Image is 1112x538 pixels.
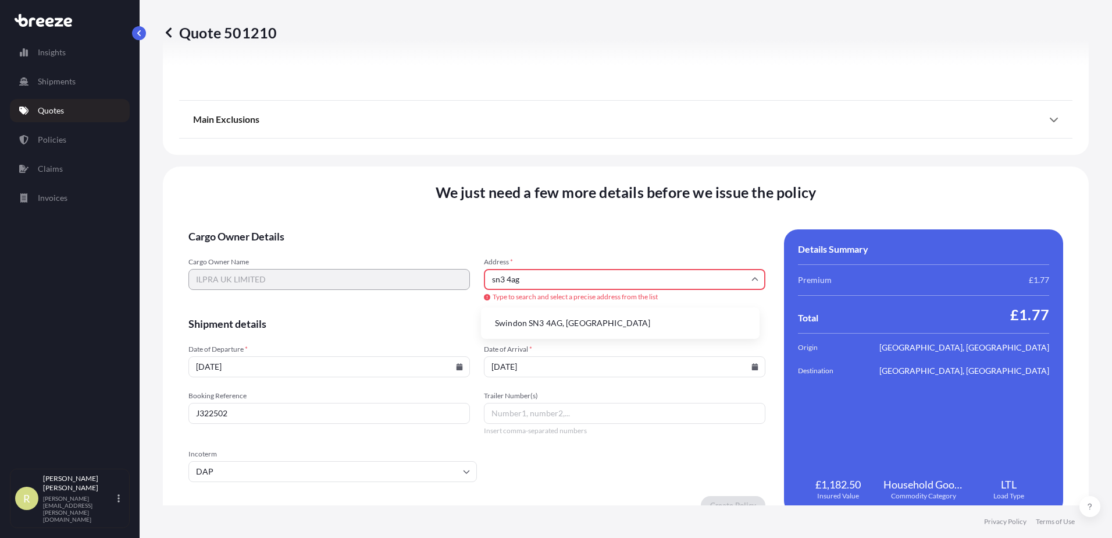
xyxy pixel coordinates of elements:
[1010,305,1049,324] span: £1.77
[984,517,1027,526] a: Privacy Policy
[43,495,115,523] p: [PERSON_NAME][EMAIL_ADDRESS][PERSON_NAME][DOMAIN_NAME]
[10,70,130,93] a: Shipments
[484,356,765,377] input: dd/mm/yyyy
[484,257,765,267] span: Address
[798,312,818,324] span: Total
[486,312,755,334] li: Swindon SN3 4AG, [GEOGRAPHIC_DATA]
[188,345,470,354] span: Date of Departure
[188,317,765,331] span: Shipment details
[879,342,1049,353] span: [GEOGRAPHIC_DATA], [GEOGRAPHIC_DATA]
[38,163,63,175] p: Claims
[484,292,765,302] span: Type to search and select a precise address from the list
[798,243,868,255] span: Details Summary
[38,76,76,87] p: Shipments
[188,461,477,482] input: Select...
[188,391,470,401] span: Booking Reference
[891,491,956,501] span: Commodity Category
[188,449,477,459] span: Incoterm
[710,500,756,511] p: Create Policy
[993,491,1024,501] span: Load Type
[798,274,832,286] span: Premium
[10,99,130,122] a: Quotes
[38,105,64,116] p: Quotes
[1036,517,1075,526] a: Terms of Use
[188,403,470,424] input: Your internal reference
[163,23,277,42] p: Quote 501210
[484,403,765,424] input: Number1, number2,...
[193,105,1058,133] div: Main Exclusions
[436,183,817,201] span: We just need a few more details before we issue the policy
[188,257,470,267] span: Cargo Owner Name
[38,192,67,204] p: Invoices
[701,496,765,515] button: Create Policy
[10,186,130,210] a: Invoices
[10,157,130,180] a: Claims
[883,477,964,491] span: Household Goods and Personal Effects
[10,128,130,151] a: Policies
[484,269,765,290] input: Cargo owner address
[188,229,765,243] span: Cargo Owner Details
[817,491,859,501] span: Insured Value
[43,474,115,493] p: [PERSON_NAME] [PERSON_NAME]
[798,365,863,377] span: Destination
[193,114,259,125] span: Main Exclusions
[798,342,863,353] span: Origin
[484,345,765,354] span: Date of Arrival
[1001,477,1017,491] span: LTL
[38,134,66,146] p: Policies
[1029,274,1049,286] span: £1.77
[484,391,765,401] span: Trailer Number(s)
[10,41,130,64] a: Insights
[484,426,765,436] span: Insert comma-separated numbers
[815,477,861,491] span: £1,182.50
[879,365,1049,377] span: [GEOGRAPHIC_DATA], [GEOGRAPHIC_DATA]
[23,493,30,504] span: R
[38,47,66,58] p: Insights
[188,356,470,377] input: dd/mm/yyyy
